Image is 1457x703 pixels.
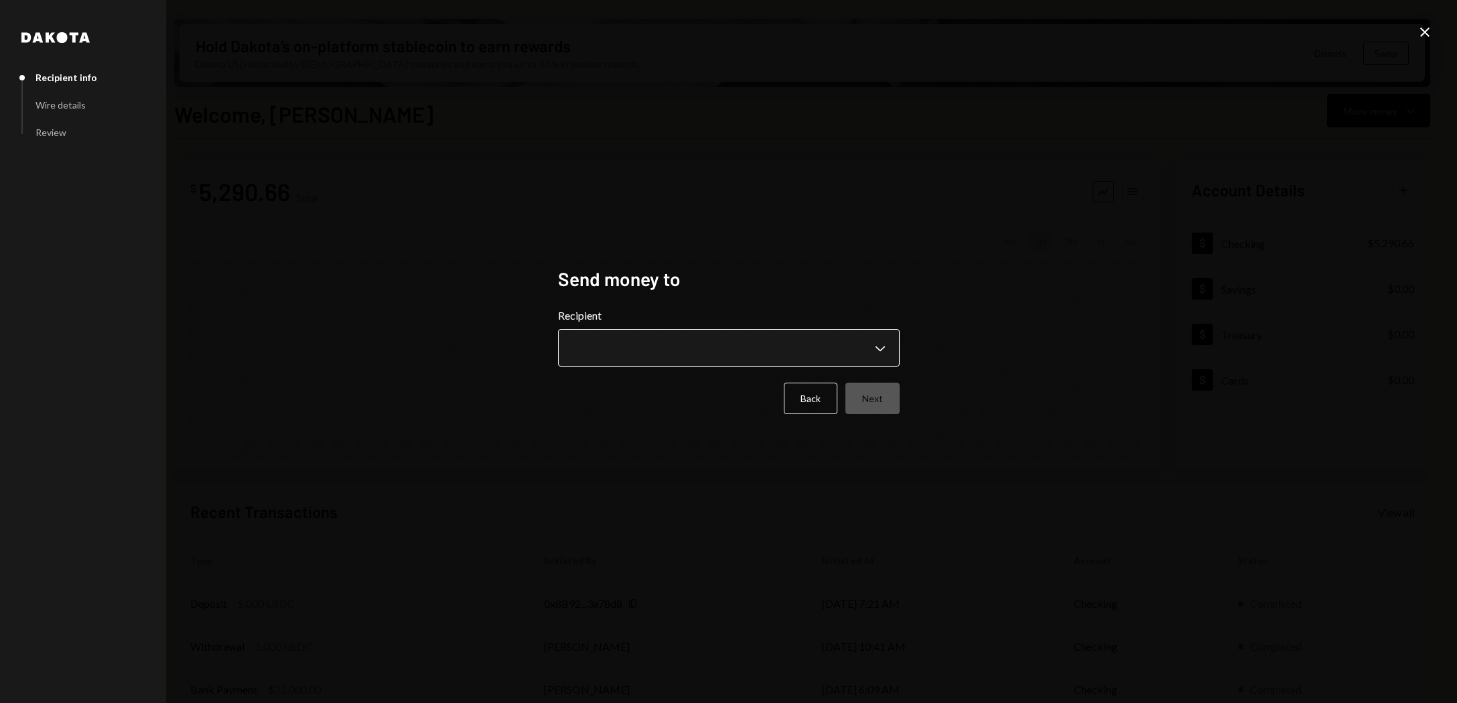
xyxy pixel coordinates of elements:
h2: Send money to [558,266,900,292]
div: Recipient info [36,72,97,83]
div: Wire details [36,99,86,111]
button: Back [784,383,837,414]
button: Recipient [558,329,900,367]
div: Review [36,127,66,138]
label: Recipient [558,308,900,324]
